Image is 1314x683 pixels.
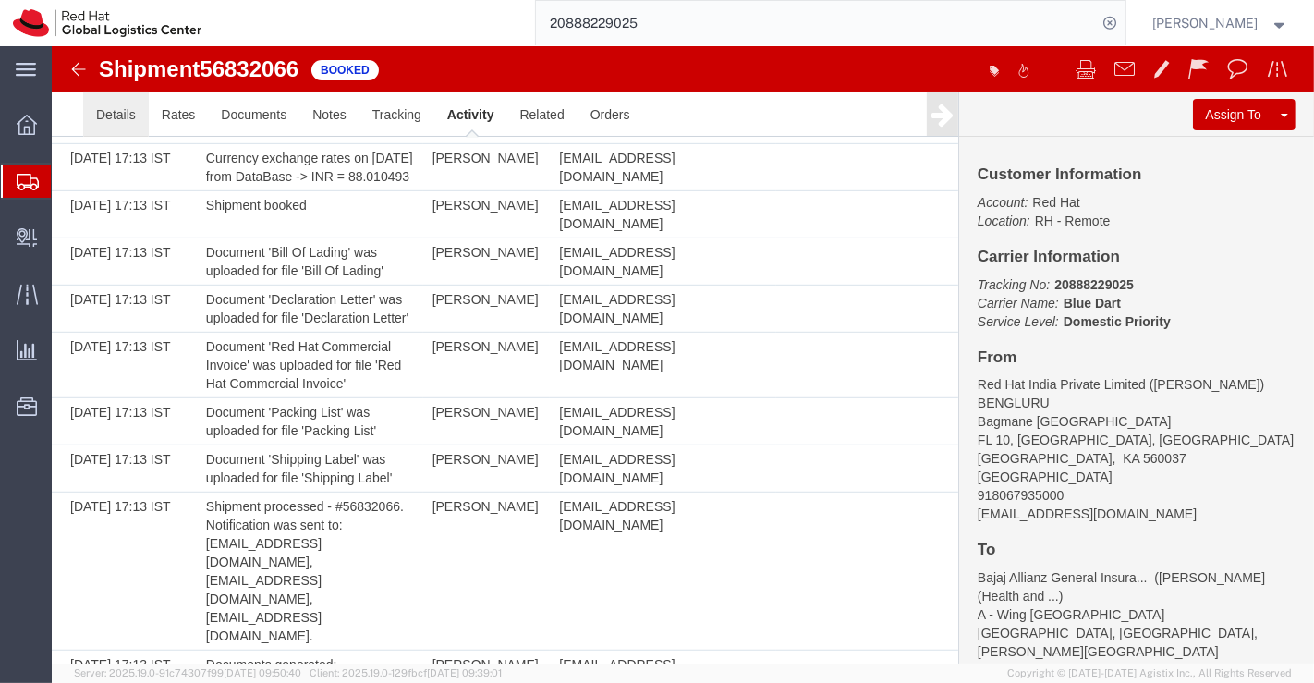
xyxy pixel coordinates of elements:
td: Document 'Red Hat Commercial Invoice' was uploaded for file 'Red Hat Commercial Invoice' [145,287,371,352]
i: Tracking No: [926,231,998,246]
span: Sumitra Hansdah [1153,13,1259,33]
span: [EMAIL_ADDRESS][DOMAIN_NAME] [507,199,623,232]
span: [EMAIL_ADDRESS][DOMAIN_NAME] [507,406,623,439]
td: [PERSON_NAME] [371,192,499,239]
button: Assign To [1141,53,1223,84]
td: Shipment booked [145,145,371,192]
td: [PERSON_NAME] [371,399,499,446]
span: Client: 2025.19.0-129fbcf [310,667,502,678]
span: [EMAIL_ADDRESS][DOMAIN_NAME] [507,293,623,326]
span: [EMAIL_ADDRESS][DOMAIN_NAME] [507,246,623,279]
iframe: FS Legacy Container [52,46,1314,664]
td: Document 'Shipping Label' was uploaded for file 'Shipping Label' [145,399,371,446]
address: Red Hat India Private Limited ([PERSON_NAME]) BENGLURU Bagmane [GEOGRAPHIC_DATA] FL 10, [GEOGRAPH... [926,329,1244,477]
span: [GEOGRAPHIC_DATA] [926,423,1061,438]
i: Carrier Name: [926,250,1007,264]
h4: Carrier Information [926,202,1244,220]
input: Search for shipment number, reference number [536,1,1098,45]
td: [PERSON_NAME] [371,446,499,604]
span: [PERSON_NAME] (Health and ... [926,524,1213,557]
td: [PERSON_NAME] [371,352,499,399]
a: Related [456,46,526,91]
b: Domestic Priority [1012,268,1119,283]
td: Document 'Bill Of Lading' was uploaded for file 'Bill Of Lading' [145,192,371,239]
h4: Customer Information [926,120,1244,138]
span: Copyright © [DATE]-[DATE] Agistix Inc., All Rights Reserved [1007,665,1292,681]
span: [EMAIL_ADDRESS][DOMAIN_NAME] [507,453,623,486]
a: Documents [156,46,248,91]
span: [EMAIL_ADDRESS][DOMAIN_NAME] [507,152,623,185]
td: [PERSON_NAME] [371,98,499,145]
span: Server: 2025.19.0-91c74307f99 [74,667,301,678]
span: [EMAIL_ADDRESS][DOMAIN_NAME] [507,104,623,138]
td: [PERSON_NAME] [371,287,499,352]
td: [PERSON_NAME] [371,239,499,287]
td: Shipment processed - #56832066. Notification was sent to: [EMAIL_ADDRESS][DOMAIN_NAME], [EMAIL_AD... [145,446,371,604]
b: Blue Dart [1012,250,1069,264]
td: Document 'Packing List' was uploaded for file 'Packing List' [145,352,371,399]
i: Service Level: [926,268,1007,283]
span: [DATE] 09:50:40 [224,667,301,678]
td: Currency exchange rates on [DATE] from DataBase -> INR = 88.010493 [145,98,371,145]
button: [PERSON_NAME] [1152,12,1289,34]
span: Red Hat [980,149,1028,164]
h4: To [926,495,1244,513]
b: 20888229025 [1003,231,1082,246]
a: Rates [97,46,157,91]
p: RH - Remote [926,147,1244,184]
td: [PERSON_NAME] [371,145,499,192]
i: Location: [926,167,979,182]
i: Account: [926,149,976,164]
a: Orders [526,46,591,91]
a: Tracking [308,46,383,91]
span: [EMAIL_ADDRESS][DOMAIN_NAME] [507,359,623,392]
span: [DATE] 09:39:01 [427,667,502,678]
span: [EMAIL_ADDRESS][DOMAIN_NAME] [507,611,623,644]
h4: From [926,303,1244,321]
a: Activity [383,46,456,91]
img: logo [13,9,201,37]
td: Document 'Declaration Letter' was uploaded for file 'Declaration Letter' [145,239,371,287]
a: Notes [248,46,308,91]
